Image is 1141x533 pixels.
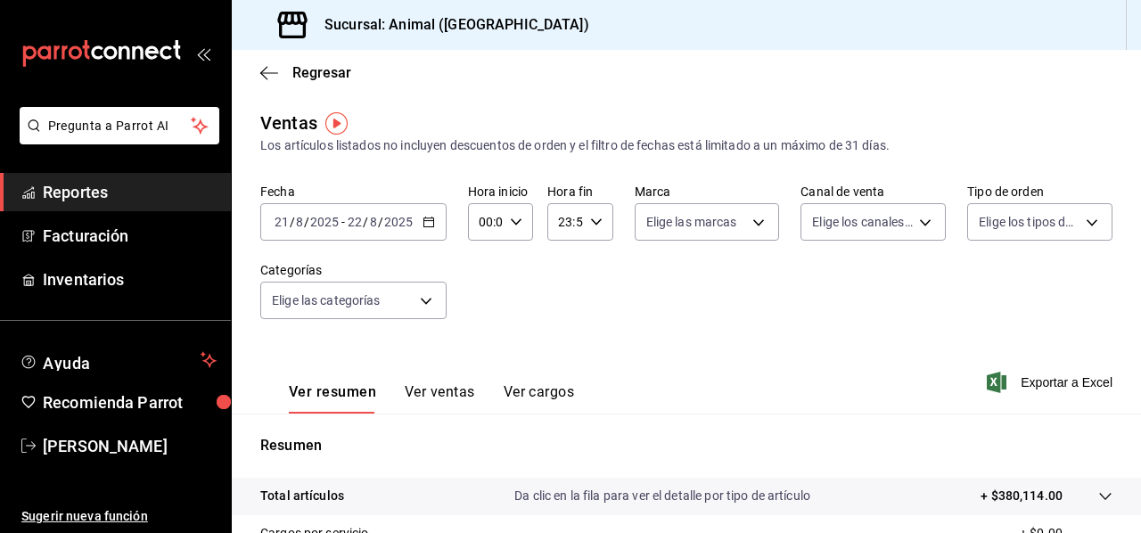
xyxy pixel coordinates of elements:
[260,264,447,276] label: Categorías
[979,213,1079,231] span: Elige los tipos de orden
[289,383,574,414] div: navigation tabs
[981,487,1063,505] p: + $380,114.00
[547,185,612,198] label: Hora fin
[812,213,913,231] span: Elige los canales de venta
[43,390,217,414] span: Recomienda Parrot
[800,185,946,198] label: Canal de venta
[514,487,810,505] p: Da clic en la fila para ver el detalle por tipo de artículo
[274,215,290,229] input: --
[21,507,217,526] span: Sugerir nueva función
[43,349,193,371] span: Ayuda
[260,435,1112,456] p: Resumen
[289,383,376,414] button: Ver resumen
[504,383,575,414] button: Ver cargos
[260,487,344,505] p: Total artículos
[12,129,219,148] a: Pregunta a Parrot AI
[383,215,414,229] input: ----
[309,215,340,229] input: ----
[310,14,589,36] h3: Sucursal: Animal ([GEOGRAPHIC_DATA])
[292,64,351,81] span: Regresar
[646,213,737,231] span: Elige las marcas
[405,383,475,414] button: Ver ventas
[20,107,219,144] button: Pregunta a Parrot AI
[363,215,368,229] span: /
[967,185,1112,198] label: Tipo de orden
[260,110,317,136] div: Ventas
[43,434,217,458] span: [PERSON_NAME]
[990,372,1112,393] button: Exportar a Excel
[341,215,345,229] span: -
[369,215,378,229] input: --
[272,291,381,309] span: Elige las categorías
[325,112,348,135] img: Tooltip marker
[635,185,780,198] label: Marca
[48,117,192,135] span: Pregunta a Parrot AI
[260,136,1112,155] div: Los artículos listados no incluyen descuentos de orden y el filtro de fechas está limitado a un m...
[295,215,304,229] input: --
[378,215,383,229] span: /
[43,180,217,204] span: Reportes
[196,46,210,61] button: open_drawer_menu
[260,64,351,81] button: Regresar
[43,224,217,248] span: Facturación
[260,185,447,198] label: Fecha
[290,215,295,229] span: /
[304,215,309,229] span: /
[43,267,217,291] span: Inventarios
[347,215,363,229] input: --
[468,185,533,198] label: Hora inicio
